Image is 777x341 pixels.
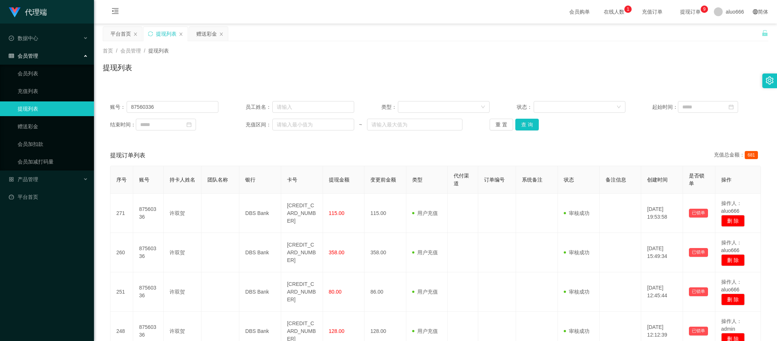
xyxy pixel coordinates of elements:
[179,32,183,36] i: 图标: close
[281,272,323,312] td: [CREDIT_CARD_NUMBER]
[110,103,127,111] span: 账号：
[18,84,88,98] a: 充值列表
[272,101,354,113] input: 请输入
[364,194,406,233] td: 115.00
[139,177,149,183] span: 账号
[239,194,281,233] td: DBS Bank
[689,248,708,257] button: 已锁单
[364,233,406,272] td: 358.00
[116,48,117,54] span: /
[689,327,708,335] button: 已锁单
[110,121,136,129] span: 结束时间：
[753,9,758,14] i: 图标: global
[606,177,626,183] span: 备注信息
[721,240,742,253] span: 操作人：aluo666
[412,289,438,295] span: 用户充值
[25,0,47,24] h1: 代理端
[641,272,683,312] td: [DATE] 12:45:44
[110,151,145,160] span: 提现订单列表
[103,0,128,24] i: 图标: menu-fold
[287,177,297,183] span: 卡号
[9,36,14,41] i: 图标: check-circle-o
[148,31,153,36] i: 图标: sync
[144,48,145,54] span: /
[412,328,438,334] span: 用户充值
[721,254,745,266] button: 删 除
[219,32,224,36] i: 图标: close
[170,177,195,183] span: 持卡人姓名
[766,76,774,85] i: 图标: setting
[9,190,88,204] a: 图标: dashboard平台首页
[381,103,398,111] span: 类型：
[9,35,38,41] span: 数据中心
[18,101,88,116] a: 提现列表
[18,154,88,169] a: 会员加减打码量
[364,272,406,312] td: 86.00
[689,209,708,218] button: 已锁单
[245,177,255,183] span: 银行
[329,177,349,183] span: 提现金额
[18,66,88,81] a: 会员列表
[164,272,201,312] td: 许双贺
[721,177,731,183] span: 操作
[564,328,589,334] span: 审核成功
[627,6,629,13] p: 1
[329,210,345,216] span: 115.00
[701,6,708,13] sup: 9
[103,62,132,73] h1: 提现列表
[490,119,513,130] button: 重 置
[9,53,14,58] i: 图标: table
[641,194,683,233] td: [DATE] 19:53:58
[329,250,345,255] span: 358.00
[110,233,133,272] td: 260
[703,6,706,13] p: 9
[522,177,542,183] span: 系统备注
[246,121,272,129] span: 充值区间：
[600,9,628,14] span: 在线人数
[9,176,38,182] span: 产品管理
[517,103,534,111] span: 状态：
[676,9,704,14] span: 提现订单
[617,105,621,110] i: 图标: down
[564,250,589,255] span: 审核成功
[564,210,589,216] span: 审核成功
[196,27,217,41] div: 赠送彩金
[721,279,742,292] span: 操作人：aluo666
[647,177,668,183] span: 创建时间
[103,48,113,54] span: 首页
[272,119,354,130] input: 请输入最小值为
[186,122,192,127] i: 图标: calendar
[641,233,683,272] td: [DATE] 15:49:34
[329,328,345,334] span: 128.00
[412,250,438,255] span: 用户充值
[164,233,201,272] td: 许双贺
[148,48,169,54] span: 提现列表
[164,194,201,233] td: 许双贺
[156,27,177,41] div: 提现列表
[484,177,505,183] span: 订单编号
[481,105,485,110] i: 图标: down
[133,194,164,233] td: 87560336
[564,289,589,295] span: 审核成功
[412,177,422,183] span: 类型
[652,103,678,111] span: 起始时间：
[689,287,708,296] button: 已锁单
[564,177,574,183] span: 状态
[133,233,164,272] td: 87560336
[18,119,88,134] a: 赠送彩金
[116,177,127,183] span: 序号
[239,272,281,312] td: DBS Bank
[9,7,21,18] img: logo.9652507e.png
[239,233,281,272] td: DBS Bank
[281,233,323,272] td: [CREDIT_CARD_NUMBER]
[729,104,734,110] i: 图标: calendar
[18,137,88,151] a: 会员加扣款
[9,9,47,15] a: 代理端
[127,101,218,113] input: 请输入
[246,103,272,111] span: 员工姓名：
[762,30,768,36] i: 图标: unlock
[133,272,164,312] td: 87560336
[721,318,742,332] span: 操作人：admin
[281,194,323,233] td: [CREDIT_CARD_NUMBER]
[689,173,704,186] span: 是否锁单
